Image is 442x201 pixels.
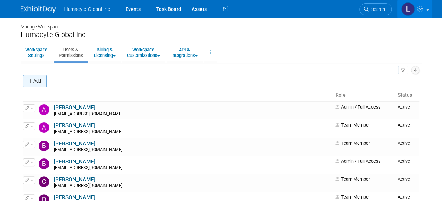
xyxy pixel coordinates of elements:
span: Team Member [335,122,370,128]
div: [EMAIL_ADDRESS][DOMAIN_NAME] [54,165,331,171]
div: [EMAIL_ADDRESS][DOMAIN_NAME] [54,147,331,153]
span: Admin / Full Access [335,158,381,164]
a: WorkspaceSettings [21,44,52,61]
img: Adrian Diazgonsen [39,104,49,115]
div: [EMAIL_ADDRESS][DOMAIN_NAME] [54,183,331,189]
a: [PERSON_NAME] [54,158,95,165]
span: Active [398,122,410,128]
img: B. J. Scheessele [39,141,49,151]
a: [PERSON_NAME] [54,176,95,183]
th: Role [333,89,395,101]
a: Users &Permissions [54,44,87,61]
a: WorkspaceCustomizations [122,44,165,61]
span: Team Member [335,176,370,182]
img: Anthony Mattair [39,122,49,133]
div: Humacyte Global Inc [21,30,422,39]
span: Humacyte Global Inc [64,6,110,12]
span: Team Member [335,141,370,146]
span: Active [398,194,410,200]
span: Active [398,141,410,146]
a: [PERSON_NAME] [54,104,95,111]
img: Linda Hamilton [401,2,415,16]
span: Active [398,104,410,110]
span: Search [369,7,385,12]
span: Active [398,176,410,182]
span: Admin / Full Access [335,104,381,110]
a: [PERSON_NAME] [54,122,95,129]
span: Active [398,158,410,164]
a: Billing &Licensing [89,44,120,61]
a: [PERSON_NAME] [54,141,95,147]
a: Search [359,3,392,15]
div: Manage Workspace [21,18,422,30]
th: Status [395,89,419,101]
img: Carlos Martin Colindres [39,176,49,187]
a: [PERSON_NAME] [54,194,95,201]
img: ExhibitDay [21,6,56,13]
button: Add [23,75,47,87]
img: Brenden Wally [39,158,49,169]
span: Team Member [335,194,370,200]
div: [EMAIL_ADDRESS][DOMAIN_NAME] [54,129,331,135]
div: [EMAIL_ADDRESS][DOMAIN_NAME] [54,111,331,117]
a: API &Integrations [167,44,202,61]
